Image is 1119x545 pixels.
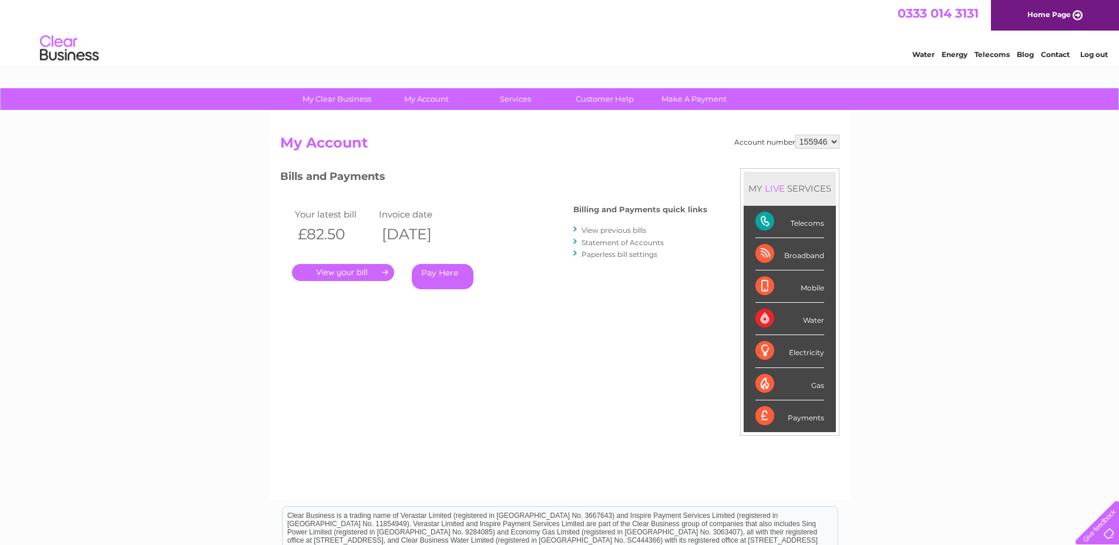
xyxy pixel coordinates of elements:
[1017,50,1034,59] a: Blog
[288,88,385,110] a: My Clear Business
[292,206,377,222] td: Your latest bill
[912,50,935,59] a: Water
[974,50,1010,59] a: Telecoms
[582,238,664,247] a: Statement of Accounts
[755,368,824,400] div: Gas
[1080,50,1108,59] a: Log out
[280,168,707,189] h3: Bills and Payments
[1041,50,1070,59] a: Contact
[39,31,99,66] img: logo.png
[755,400,824,432] div: Payments
[755,238,824,270] div: Broadband
[755,335,824,367] div: Electricity
[292,222,377,246] th: £82.50
[412,264,473,289] a: Pay Here
[646,88,742,110] a: Make A Payment
[734,135,839,149] div: Account number
[376,222,461,246] th: [DATE]
[378,88,475,110] a: My Account
[755,206,824,238] div: Telecoms
[582,250,657,259] a: Paperless bill settings
[755,270,824,303] div: Mobile
[292,264,394,281] a: .
[762,183,787,194] div: LIVE
[556,88,653,110] a: Customer Help
[898,6,979,21] a: 0333 014 3131
[942,50,967,59] a: Energy
[573,205,707,214] h4: Billing and Payments quick links
[467,88,564,110] a: Services
[755,303,824,335] div: Water
[280,135,839,157] h2: My Account
[744,172,836,205] div: MY SERVICES
[283,6,838,57] div: Clear Business is a trading name of Verastar Limited (registered in [GEOGRAPHIC_DATA] No. 3667643...
[582,226,646,235] a: View previous bills
[376,206,461,222] td: Invoice date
